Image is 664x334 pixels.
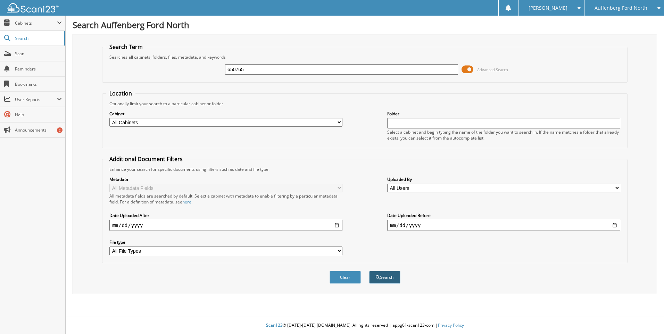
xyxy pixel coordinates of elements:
[109,176,342,182] label: Metadata
[15,97,57,102] span: User Reports
[387,129,620,141] div: Select a cabinet and begin typing the name of the folder you want to search in. If the name match...
[595,6,647,10] span: Auffenberg Ford North
[106,101,624,107] div: Optionally limit your search to a particular cabinet or folder
[182,199,191,205] a: here
[106,54,624,60] div: Searches all cabinets, folders, files, metadata, and keywords
[109,111,342,117] label: Cabinet
[109,220,342,231] input: start
[73,19,657,31] h1: Search Auffenberg Ford North
[106,155,186,163] legend: Additional Document Filters
[15,66,62,72] span: Reminders
[477,67,508,72] span: Advanced Search
[15,51,62,57] span: Scan
[529,6,567,10] span: [PERSON_NAME]
[106,166,624,172] div: Enhance your search for specific documents using filters such as date and file type.
[15,35,61,41] span: Search
[330,271,361,284] button: Clear
[387,176,620,182] label: Uploaded By
[109,239,342,245] label: File type
[109,193,342,205] div: All metadata fields are searched by default. Select a cabinet with metadata to enable filtering b...
[266,322,283,328] span: Scan123
[109,212,342,218] label: Date Uploaded After
[387,220,620,231] input: end
[15,20,57,26] span: Cabinets
[106,90,135,97] legend: Location
[15,127,62,133] span: Announcements
[57,127,63,133] div: 2
[387,111,620,117] label: Folder
[15,112,62,118] span: Help
[106,43,146,51] legend: Search Term
[387,212,620,218] label: Date Uploaded Before
[438,322,464,328] a: Privacy Policy
[66,317,664,334] div: © [DATE]-[DATE] [DOMAIN_NAME]. All rights reserved | appg01-scan123-com |
[369,271,400,284] button: Search
[7,3,59,12] img: scan123-logo-white.svg
[15,81,62,87] span: Bookmarks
